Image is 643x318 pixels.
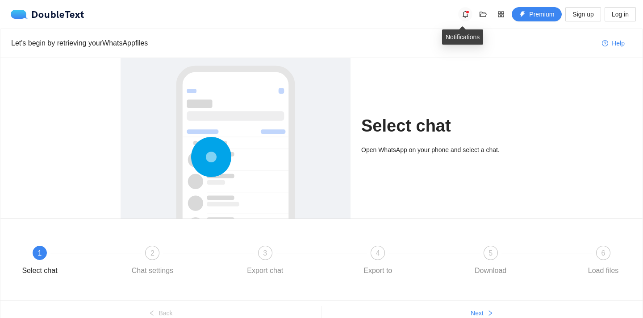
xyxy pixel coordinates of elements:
img: logo [11,10,31,19]
div: 1Select chat [14,246,126,278]
span: question-circle [602,40,608,47]
button: Log in [605,7,636,21]
span: bell [459,11,472,18]
span: 5 [489,249,493,257]
button: appstore [494,7,508,21]
div: 2Chat settings [126,246,239,278]
div: Export to [363,264,392,278]
div: Load files [588,264,619,278]
span: 2 [150,249,154,257]
span: Log in [612,9,629,19]
div: Export chat [247,264,283,278]
span: Premium [529,9,554,19]
div: 4Export to [352,246,464,278]
button: thunderboltPremium [512,7,562,21]
div: 5Download [465,246,577,278]
span: 4 [376,249,380,257]
a: logoDoubleText [11,10,84,19]
h1: Select chat [361,116,522,136]
div: 6Load files [577,246,629,278]
span: folder-open [476,11,490,18]
button: folder-open [476,7,490,21]
span: thunderbolt [519,11,526,18]
div: DoubleText [11,10,84,19]
span: appstore [494,11,508,18]
button: bell [458,7,472,21]
span: 3 [263,249,267,257]
div: Download [475,264,506,278]
div: Chat settings [132,264,173,278]
span: right [487,310,493,317]
button: question-circleHelp [595,36,632,50]
span: Next [471,308,484,318]
span: Sign up [572,9,593,19]
span: 6 [601,249,605,257]
span: Help [612,38,625,48]
div: Let's begin by retrieving your WhatsApp files [11,37,595,49]
div: Select chat [22,264,57,278]
div: Open WhatsApp on your phone and select a chat. [361,145,522,155]
button: Sign up [565,7,601,21]
div: Notifications [442,29,483,45]
div: 3Export chat [239,246,352,278]
span: 1 [38,249,42,257]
